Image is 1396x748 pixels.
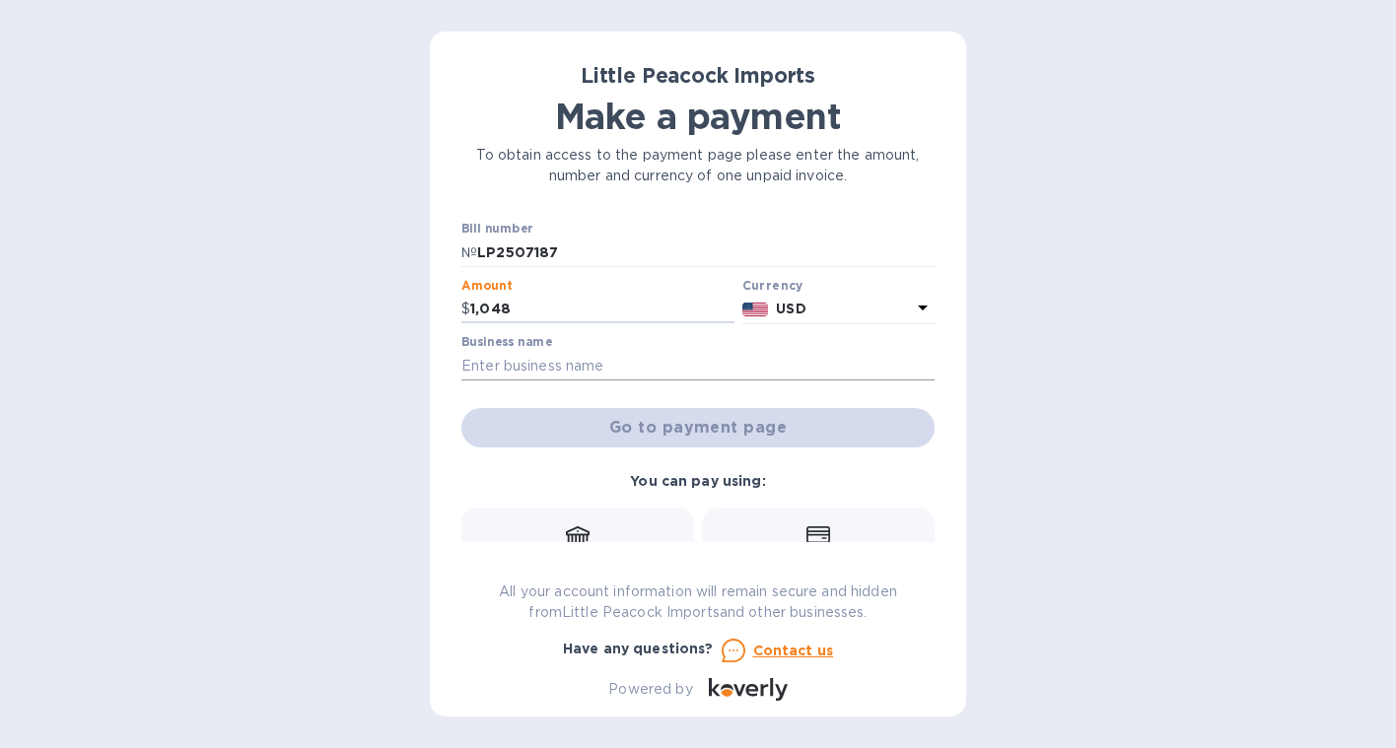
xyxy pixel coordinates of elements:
p: All your account information will remain secure and hidden from Little Peacock Imports and other ... [461,581,935,623]
p: $ [461,299,470,319]
label: Bill number [461,224,532,236]
b: Have any questions? [563,641,714,656]
h1: Make a payment [461,96,935,137]
p: № [461,242,477,263]
input: Enter business name [461,351,935,380]
b: Little Peacock Imports [581,63,815,88]
p: To obtain access to the payment page please enter the amount, number and currency of one unpaid i... [461,145,935,186]
b: USD [776,301,805,316]
input: Enter bill number [477,238,935,267]
b: Currency [742,278,803,293]
u: Contact us [753,643,834,658]
img: USD [742,303,769,316]
label: Amount [461,280,512,292]
label: Business name [461,337,552,349]
b: You can pay using: [630,473,765,489]
p: Powered by [608,679,692,700]
input: 0.00 [470,295,734,324]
